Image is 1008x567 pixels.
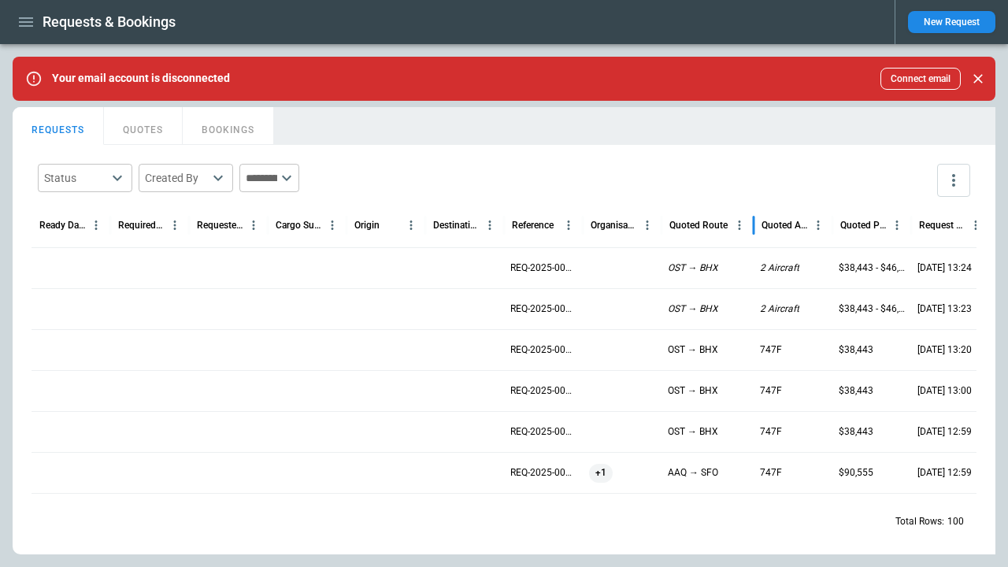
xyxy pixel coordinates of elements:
button: more [937,164,970,197]
div: Required Date & Time (UTC+03:00) [118,220,165,231]
div: Organisation [591,220,637,231]
button: Request Created At (UTC+03:00) column menu [965,215,986,235]
div: Quoted Aircraft [762,220,808,231]
div: Status [44,170,107,186]
p: REQ-2025-001556 [510,302,576,316]
span: +1 [589,453,613,493]
p: OST → BHX [668,261,718,275]
button: BOOKINGS [183,107,274,145]
p: 2 Aircraft [760,261,799,275]
p: REQ-2025-001557 [510,261,576,275]
p: REQ-2025-001554 [510,384,576,398]
p: OST → BHX [668,343,718,357]
p: 747F [760,466,782,480]
p: $38,443 [839,425,873,439]
div: Reference [512,220,554,231]
p: 100 [947,515,964,528]
button: Cargo Summary column menu [322,215,343,235]
p: $38,443 [839,343,873,357]
button: Quoted Aircraft column menu [808,215,828,235]
button: Quoted Route column menu [729,215,750,235]
p: 2 Aircraft [760,302,799,316]
p: $38,443 - $46,395 [839,302,905,316]
button: Required Date & Time (UTC+03:00) column menu [165,215,185,235]
p: REQ-2025-001555 [510,343,576,357]
p: 09/09/2025 12:59 [917,466,972,480]
p: REQ-2025-001553 [510,425,576,439]
p: Total Rows: [895,515,944,528]
p: AAQ → SFO [668,466,718,480]
div: Destination [433,220,480,231]
p: $90,555 [839,466,873,480]
button: Ready Date & Time (UTC+03:00) column menu [86,215,106,235]
p: 747F [760,425,782,439]
div: Cargo Summary [276,220,322,231]
p: $38,443 - $46,395 [839,261,905,275]
p: 09/09/2025 12:59 [917,425,972,439]
button: Quoted Price column menu [887,215,907,235]
div: Created By [145,170,208,186]
button: Close [967,68,989,90]
p: OST → BHX [668,425,718,439]
p: OST → BHX [668,384,718,398]
button: Organisation column menu [637,215,658,235]
p: OST → BHX [668,302,718,316]
h1: Requests & Bookings [43,13,176,31]
p: 09/09/2025 13:24 [917,261,972,275]
div: Origin [354,220,380,231]
div: Request Created At (UTC+03:00) [919,220,965,231]
button: Reference column menu [558,215,579,235]
button: QUOTES [104,107,183,145]
button: REQUESTS [13,107,104,145]
div: Ready Date & Time (UTC+03:00) [39,220,86,231]
p: 747F [760,384,782,398]
div: dismiss [967,61,989,96]
div: Quoted Route [669,220,728,231]
button: Destination column menu [480,215,500,235]
p: 09/09/2025 13:20 [917,343,972,357]
p: REQ-2025-001552 [510,466,576,480]
p: 747F [760,343,782,357]
button: Connect email [880,68,961,90]
button: Origin column menu [401,215,421,235]
p: 09/09/2025 13:00 [917,384,972,398]
div: Requested Route [197,220,243,231]
button: Requested Route column menu [243,215,264,235]
button: New Request [908,11,995,33]
p: $38,443 [839,384,873,398]
p: 09/09/2025 13:23 [917,302,972,316]
p: Your email account is disconnected [52,72,230,85]
div: Quoted Price [840,220,887,231]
